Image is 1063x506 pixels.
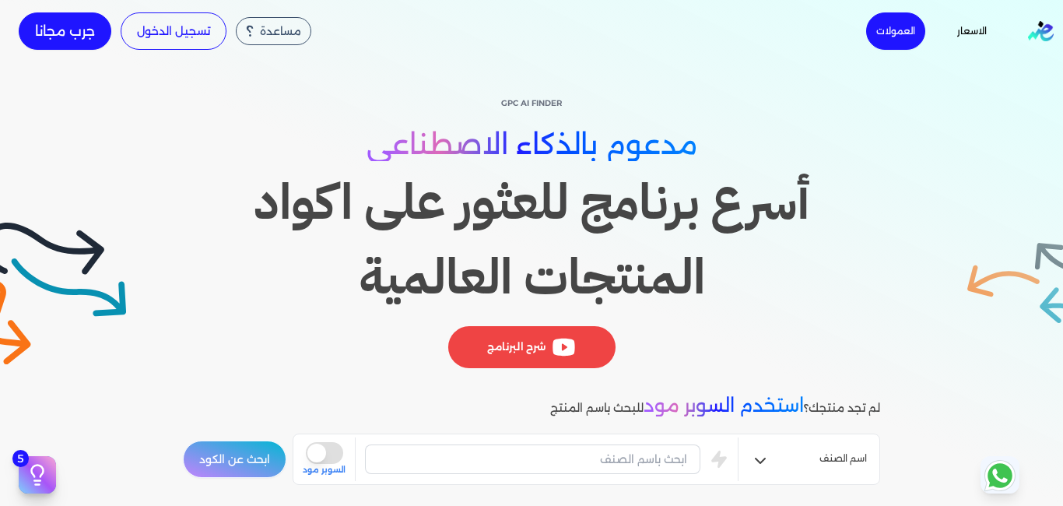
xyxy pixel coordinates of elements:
input: ابحث باسم الصنف [365,445,700,474]
p: GPC AI Finder [183,93,880,114]
div: مساعدة [236,17,311,45]
a: العمولات [866,12,925,50]
span: مساعدة [260,26,301,37]
div: شرح البرنامج [447,326,615,368]
a: الاسعار [935,21,1009,41]
p: لم تجد منتجك؟ للبحث باسم المنتج [550,395,880,419]
button: 5 [19,456,56,494]
span: اسم الصنف [819,452,867,470]
h1: أسرع برنامج للعثور على اكواد المنتجات العالمية [183,165,880,314]
a: جرب مجانا [19,12,111,50]
img: logo [1028,21,1054,41]
span: 5 [12,450,29,467]
button: اسم الصنف [738,445,879,476]
span: مدعوم بالذكاء الاصطناعي [367,127,697,161]
button: ابحث عن الكود [183,441,286,478]
span: السوبر مود [303,464,346,476]
span: استخدم السوبر مود [644,394,804,416]
a: تسجيل الدخول [121,12,226,50]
